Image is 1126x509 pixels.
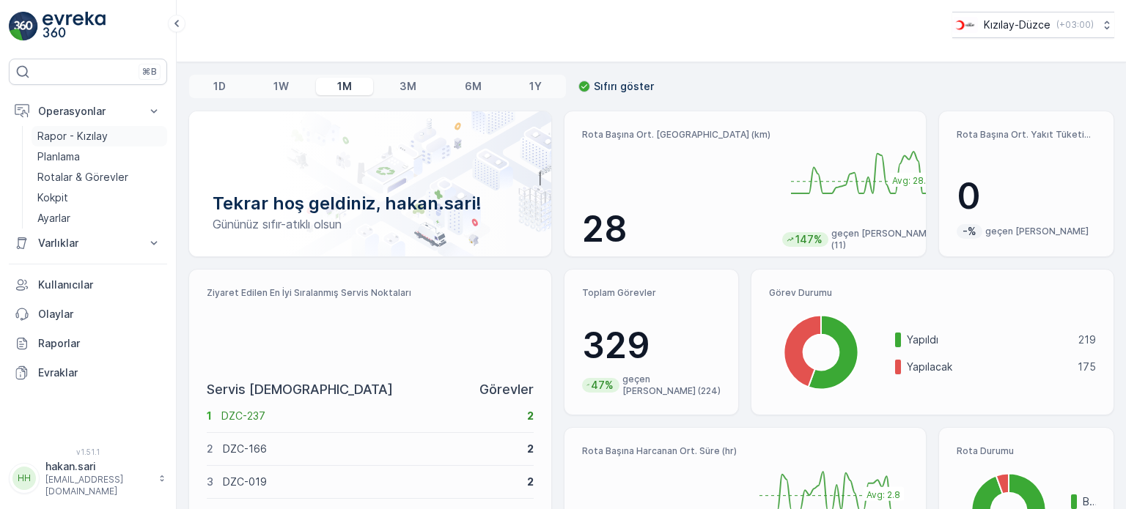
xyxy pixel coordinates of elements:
p: 6M [465,79,482,94]
p: 329 [582,324,721,368]
p: 2 [527,409,534,423]
button: Kızılay-Düzce(+03:00) [952,12,1114,38]
p: DZC-237 [221,409,518,423]
p: 28 [582,207,770,251]
img: download_svj7U3e.png [952,17,978,33]
p: 1D [213,79,226,94]
p: Rota Başına Harcanan Ort. Süre (hr) [582,445,740,457]
p: 1W [273,79,289,94]
a: Kullanıcılar [9,270,167,300]
p: Operasyonlar [38,104,138,119]
img: logo_light-DOdMpM7g.png [43,12,106,41]
p: DZC-166 [223,442,518,456]
p: Tekrar hoş geldiniz, hakan.sari! [213,192,528,215]
p: 2 [527,442,534,456]
p: Bitmiş [1083,494,1096,509]
a: Olaylar [9,300,167,329]
p: Görevler [479,379,534,400]
p: Gününüz sıfır-atıklı olsun [213,215,528,233]
p: Servis [DEMOGRAPHIC_DATA] [207,379,393,400]
a: Kokpit [32,187,167,208]
p: Varlıklar [38,236,138,250]
p: Rota Durumu [957,445,1096,457]
p: Rapor - Kızılay [37,129,108,144]
p: Rotalar & Görevler [37,170,128,185]
p: Kızılay-Düzce [984,18,1050,32]
p: 3M [400,79,416,94]
p: geçen [PERSON_NAME] (224) [622,374,721,397]
div: HH [12,467,36,490]
button: Varlıklar [9,229,167,258]
p: 0 [957,174,1096,218]
p: Ziyaret Edilen En İyi Sıralanmış Servis Noktaları [207,287,534,299]
p: Planlama [37,149,80,164]
p: geçen [PERSON_NAME] (11) [831,228,939,251]
p: geçen [PERSON_NAME] [985,226,1089,237]
button: Operasyonlar [9,97,167,126]
a: Rotalar & Görevler [32,167,167,187]
p: 1 [207,409,212,423]
span: v 1.51.1 [9,447,167,456]
p: ⌘B [142,66,157,78]
p: hakan.sari [45,459,151,474]
p: 147% [794,232,824,247]
p: Kokpit [37,190,68,205]
p: ( +03:00 ) [1056,19,1094,31]
p: Yapılacak [907,360,1068,374]
p: 175 [1078,360,1096,374]
a: Raporlar [9,329,167,358]
a: Evraklar [9,358,167,387]
p: Kullanıcılar [38,278,161,292]
p: Raporlar [38,336,161,351]
p: Toplam Görevler [582,287,721,299]
a: Ayarlar [32,208,167,229]
p: 47% [589,378,615,393]
p: 2 [527,475,534,489]
button: HHhakan.sari[EMAIL_ADDRESS][DOMAIN_NAME] [9,459,167,497]
p: 2 [207,442,213,456]
p: 3 [207,475,213,489]
a: Planlama [32,146,167,167]
p: Ayarlar [37,211,70,226]
p: 219 [1078,332,1096,347]
p: Evraklar [38,365,161,380]
p: Yapıldı [907,332,1069,347]
p: 1M [337,79,352,94]
p: Görev Durumu [769,287,1096,299]
a: Rapor - Kızılay [32,126,167,146]
p: [EMAIL_ADDRESS][DOMAIN_NAME] [45,474,151,497]
p: Rota Başına Ort. Yakıt Tüketimi (lt) [957,129,1096,141]
p: Rota Başına Ort. [GEOGRAPHIC_DATA] (km) [582,129,770,141]
p: 1Y [529,79,542,94]
p: Olaylar [38,307,161,322]
p: Sıfırı göster [594,79,654,94]
img: logo [9,12,38,41]
p: DZC-019 [223,475,518,489]
p: -% [961,224,978,239]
